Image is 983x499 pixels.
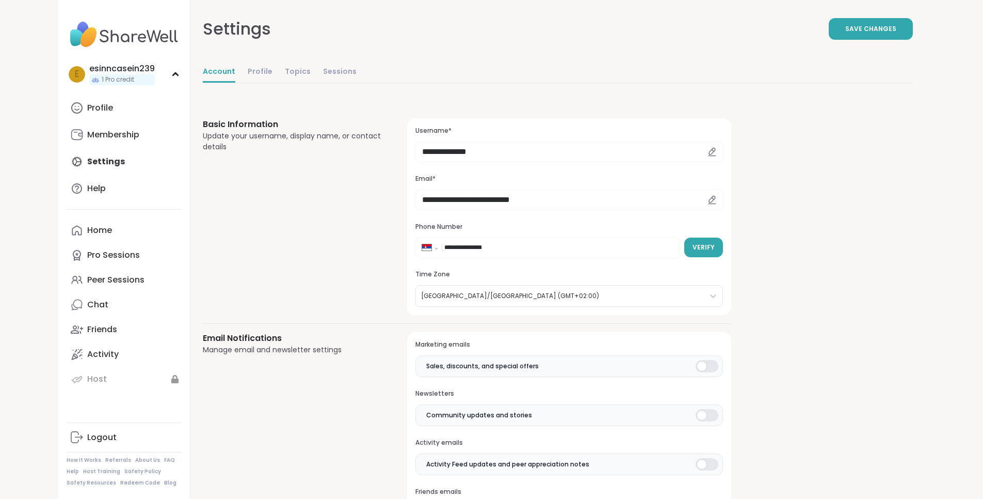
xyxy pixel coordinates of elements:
[684,238,723,257] button: Verify
[203,332,383,345] h3: Email Notifications
[87,102,113,114] div: Profile
[87,299,108,310] div: Chat
[426,411,532,420] span: Community updates and stories
[203,345,383,355] div: Manage email and newsletter settings
[67,479,116,487] a: Safety Resources
[89,63,155,74] div: esinncasein239
[83,468,120,475] a: Host Training
[415,175,722,183] h3: Email*
[87,183,106,194] div: Help
[135,457,160,464] a: About Us
[87,349,119,360] div: Activity
[415,488,722,496] h3: Friends emails
[87,324,117,335] div: Friends
[285,62,311,83] a: Topics
[426,362,539,371] span: Sales, discounts, and special offers
[87,129,139,141] div: Membership
[87,373,107,385] div: Host
[415,223,722,231] h3: Phone Number
[415,127,722,135] h3: Username*
[415,270,722,279] h3: Time Zone
[67,218,182,243] a: Home
[67,342,182,367] a: Activity
[415,389,722,398] h3: Newsletters
[124,468,161,475] a: Safety Policy
[67,268,182,292] a: Peer Sessions
[248,62,272,83] a: Profile
[164,457,175,464] a: FAQ
[67,243,182,268] a: Pro Sessions
[87,225,112,236] div: Home
[845,24,896,34] span: Save Changes
[67,122,182,147] a: Membership
[105,457,131,464] a: Referrals
[75,68,79,81] span: e
[67,176,182,201] a: Help
[692,243,715,252] span: Verify
[120,479,160,487] a: Redeem Code
[102,75,134,84] span: 1 Pro credit
[67,367,182,392] a: Host
[426,460,589,469] span: Activity Feed updates and peer appreciation notes
[87,249,140,261] div: Pro Sessions
[203,62,235,83] a: Account
[415,340,722,349] h3: Marketing emails
[87,432,117,443] div: Logout
[67,96,182,120] a: Profile
[67,317,182,342] a: Friends
[67,457,101,464] a: How It Works
[67,17,182,53] img: ShareWell Nav Logo
[203,17,271,41] div: Settings
[164,479,176,487] a: Blog
[203,118,383,131] h3: Basic Information
[829,18,913,40] button: Save Changes
[67,468,79,475] a: Help
[67,425,182,450] a: Logout
[67,292,182,317] a: Chat
[87,274,144,286] div: Peer Sessions
[323,62,357,83] a: Sessions
[203,131,383,152] div: Update your username, display name, or contact details
[415,439,722,447] h3: Activity emails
